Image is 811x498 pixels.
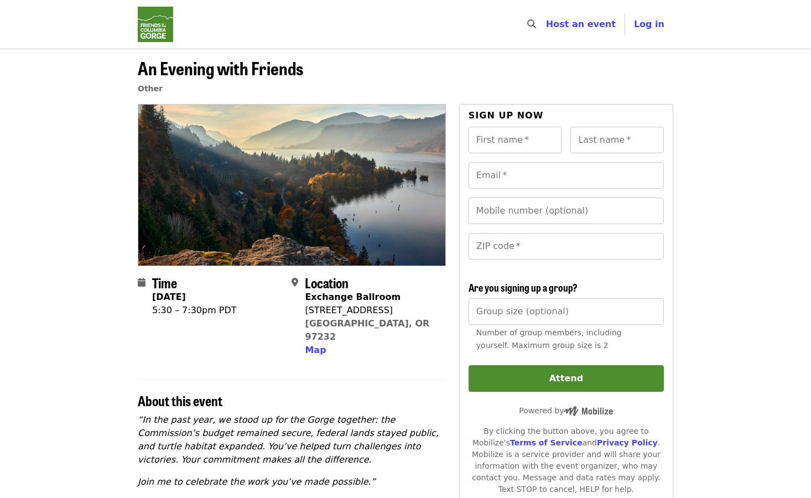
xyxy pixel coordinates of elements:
input: [object Object] [469,298,664,325]
span: Are you signing up a group? [469,280,578,294]
span: An Evening with Friends [138,55,303,81]
input: ZIP code [469,233,664,260]
button: Attend [469,365,664,392]
strong: Exchange Ballroom [305,292,401,302]
span: Number of group members, including yourself. Maximum group size is 2 [476,328,622,350]
span: Location [305,273,349,292]
span: Map [305,345,326,355]
img: An Evening with Friends organized by Friends Of The Columbia Gorge [138,105,445,265]
a: [GEOGRAPHIC_DATA], OR 97232 [305,318,429,342]
i: map-marker-alt icon [292,277,298,288]
a: Host an event [546,19,616,29]
button: Map [305,344,326,357]
div: [STREET_ADDRESS] [305,304,436,317]
span: Time [152,273,177,292]
input: Mobile number (optional) [469,198,664,224]
span: Powered by [519,406,613,415]
div: By clicking the button above, you agree to Mobilize's and . Mobilize is a service provider and wi... [469,426,664,495]
em: Join me to celebrate the work you’ve made possible.” [138,476,376,487]
button: Log in [625,13,673,35]
i: search icon [527,19,536,29]
input: First name [469,127,562,153]
a: Privacy Policy [597,438,658,447]
img: Powered by Mobilize [564,406,613,416]
i: calendar icon [138,277,145,288]
input: Email [469,162,664,189]
a: Other [138,84,163,93]
div: 5:30 – 7:30pm PDT [152,304,237,317]
span: Sign up now [469,110,544,121]
a: Terms of Service [510,438,583,447]
strong: [DATE] [152,292,186,302]
input: Last name [570,127,664,153]
span: About this event [138,391,222,410]
img: Friends Of The Columbia Gorge - Home [138,7,173,42]
em: “In the past year, we stood up for the Gorge together: the Commission’s budget remained secure, f... [138,414,439,465]
span: Log in [634,19,664,29]
input: Search [543,11,552,38]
